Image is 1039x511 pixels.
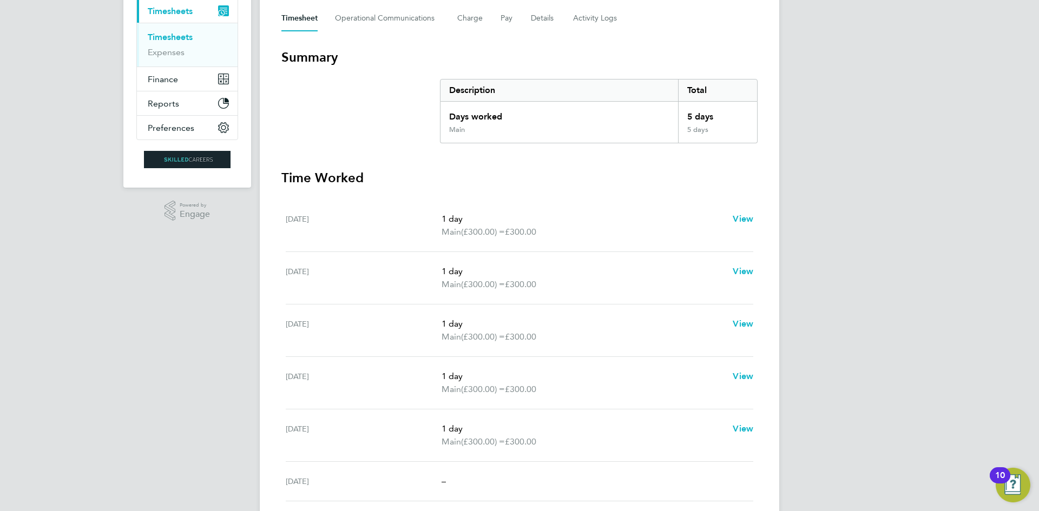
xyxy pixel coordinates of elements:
[733,318,753,329] span: View
[286,370,442,396] div: [DATE]
[505,279,536,289] span: £300.00
[442,476,446,486] span: –
[148,123,194,133] span: Preferences
[442,213,724,225] p: 1 day
[286,265,442,291] div: [DATE]
[449,125,465,134] div: Main
[148,47,185,57] a: Expenses
[137,67,238,91] button: Finance
[148,6,193,16] span: Timesheets
[733,317,753,330] a: View
[505,331,536,342] span: £300.00
[733,213,753,225] a: View
[148,98,179,109] span: Reports
[678,125,757,143] div: 5 days
[573,5,619,31] button: Activity Logs
[733,266,753,276] span: View
[281,49,758,66] h3: Summary
[442,265,724,278] p: 1 day
[442,383,461,396] span: Main
[461,227,505,237] span: (£300.00) =
[136,151,238,168] a: Go to home page
[137,116,238,140] button: Preferences
[733,370,753,383] a: View
[137,91,238,115] button: Reports
[461,279,505,289] span: (£300.00) =
[440,102,678,125] div: Days worked
[442,225,461,238] span: Main
[501,5,514,31] button: Pay
[442,370,724,383] p: 1 day
[442,317,724,330] p: 1 day
[286,213,442,238] div: [DATE]
[286,422,442,448] div: [DATE]
[442,278,461,291] span: Main
[442,422,724,435] p: 1 day
[505,436,536,447] span: £300.00
[733,371,753,381] span: View
[461,331,505,342] span: (£300.00) =
[733,214,753,224] span: View
[137,23,238,67] div: Timesheets
[180,201,210,210] span: Powered by
[440,79,678,101] div: Description
[733,265,753,278] a: View
[505,227,536,237] span: £300.00
[678,79,757,101] div: Total
[148,74,178,84] span: Finance
[165,201,211,221] a: Powered byEngage
[180,210,210,219] span: Engage
[281,169,758,187] h3: Time Worked
[461,436,505,447] span: (£300.00) =
[144,151,231,168] img: skilledcareers-logo-retina.png
[995,475,1005,489] div: 10
[678,102,757,125] div: 5 days
[148,32,193,42] a: Timesheets
[286,317,442,343] div: [DATE]
[335,5,440,31] button: Operational Communications
[442,435,461,448] span: Main
[733,423,753,434] span: View
[286,475,442,488] div: [DATE]
[505,384,536,394] span: £300.00
[996,468,1030,502] button: Open Resource Center, 10 new notifications
[461,384,505,394] span: (£300.00) =
[440,79,758,143] div: Summary
[531,5,556,31] button: Details
[733,422,753,435] a: View
[457,5,483,31] button: Charge
[281,5,318,31] button: Timesheet
[442,330,461,343] span: Main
